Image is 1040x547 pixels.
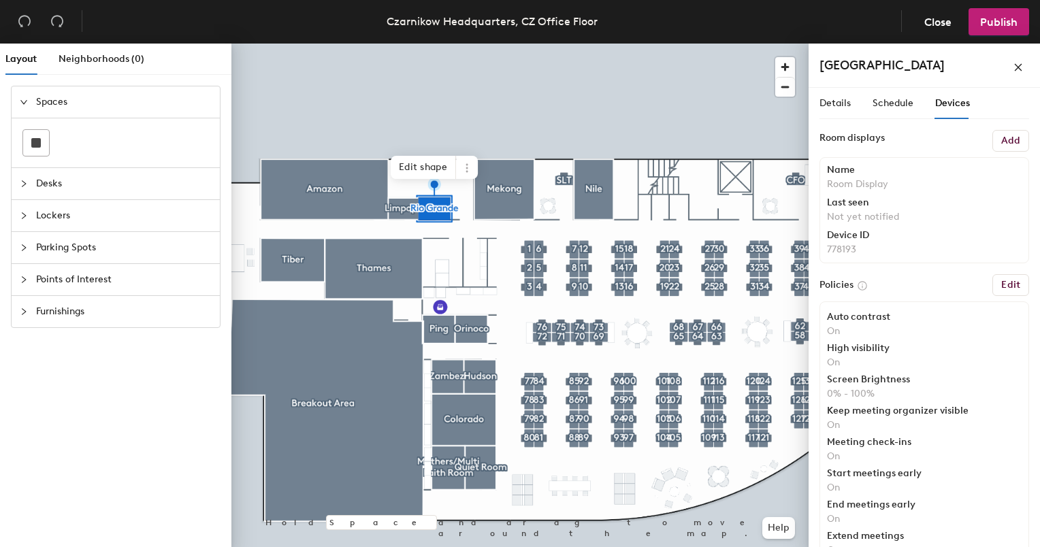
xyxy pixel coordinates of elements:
div: End meetings early [827,499,1022,510]
label: Room displays [819,130,885,146]
span: Publish [980,16,1018,29]
p: 778193 [827,244,1022,256]
button: Undo (⌘ + Z) [11,8,38,35]
span: Close [924,16,952,29]
button: Edit [992,274,1029,296]
span: Layout [5,53,37,65]
h6: Add [1001,135,1020,146]
p: On [827,482,1022,494]
span: Desks [36,168,212,199]
span: Parking Spots [36,232,212,263]
div: Keep meeting organizer visible [827,405,1022,416]
h6: Edit [1001,280,1020,291]
label: Policies [819,280,854,291]
span: collapsed [20,180,28,188]
span: collapsed [20,308,28,316]
div: Screen Brightness [827,374,1022,385]
button: Close [913,8,963,35]
span: Devices [935,97,970,109]
div: Auto contrast [827,312,1022,322]
span: collapsed [20,276,28,284]
div: Device ID [827,230,1022,241]
button: Redo (⌘ + ⇧ + Z) [44,8,71,35]
p: On [827,450,1022,463]
span: Furnishings [36,296,212,327]
div: Last seen [827,197,1022,208]
span: expanded [20,98,28,106]
div: Extend meetings [827,531,1022,542]
div: Start meetings early [827,468,1022,479]
span: Points of Interest [36,264,212,295]
button: Add [992,130,1029,152]
span: Neighborhoods (0) [59,53,144,65]
h4: [GEOGRAPHIC_DATA] [819,56,945,74]
span: collapsed [20,212,28,220]
div: High visibility [827,343,1022,354]
span: Schedule [873,97,913,109]
p: 0% - 100% [827,388,1022,400]
p: On [827,357,1022,369]
span: Lockers [36,200,212,231]
p: Room Display [827,178,1022,190]
span: collapsed [20,244,28,252]
div: Czarnikow Headquarters, CZ Office Floor [387,13,598,30]
span: Details [819,97,851,109]
p: On [827,325,1022,337]
button: Publish [969,8,1029,35]
span: Spaces [36,86,212,118]
p: On [827,419,1022,431]
span: undo [18,14,31,28]
div: Meeting check-ins [827,437,1022,448]
p: Not yet notified [827,211,1022,223]
div: Name [827,165,1022,176]
button: Help [762,517,795,539]
p: On [827,513,1022,525]
span: close [1013,63,1023,72]
span: Edit shape [391,156,456,179]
